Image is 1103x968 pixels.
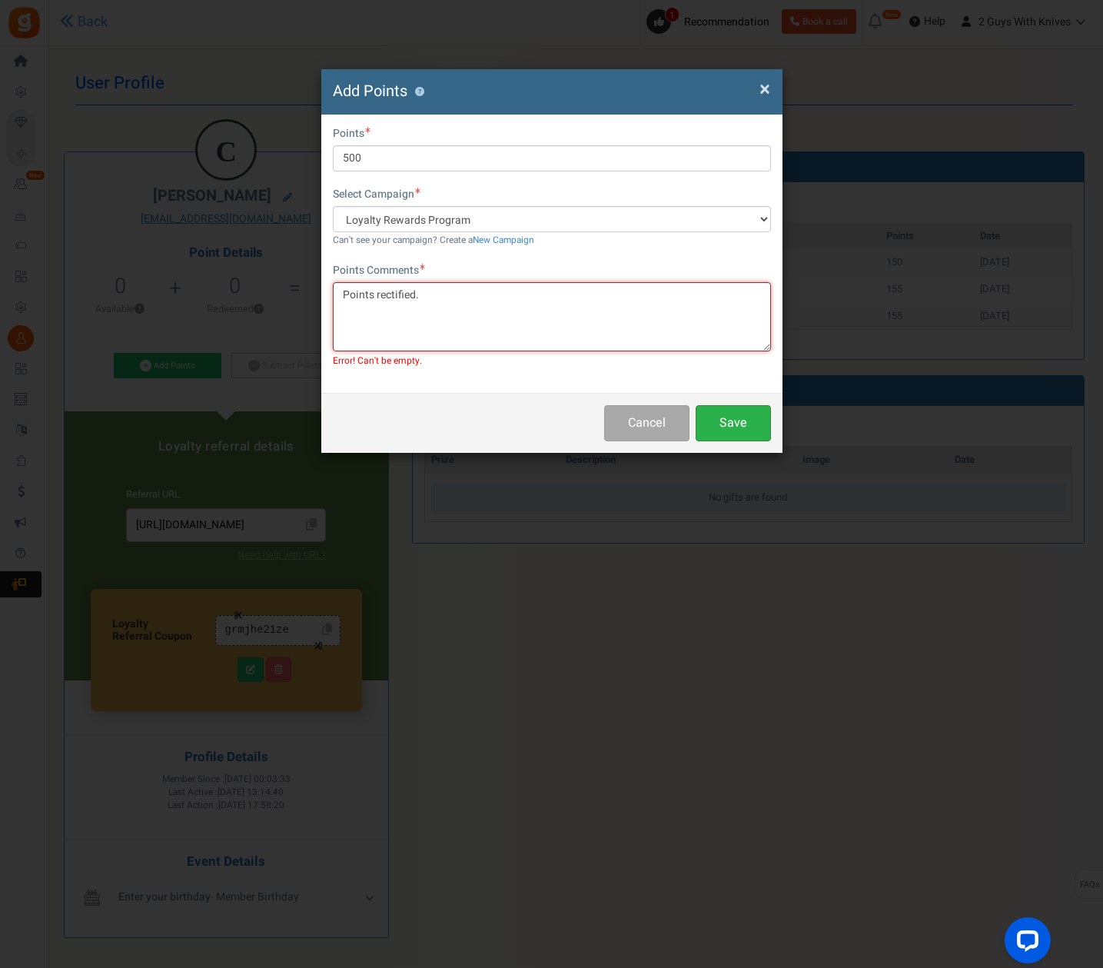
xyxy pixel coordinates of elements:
span: Add Points [333,80,407,102]
label: Points [333,126,370,141]
span: Error! Can't be empty. [333,355,771,366]
a: New Campaign [473,234,534,247]
span: × [759,75,770,104]
button: Save [696,405,771,441]
small: Can't see your campaign? Create a [333,234,534,247]
label: Select Campaign [333,187,420,202]
label: Points Comments [333,263,425,278]
button: ? [415,87,425,97]
button: Cancel [604,405,689,441]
